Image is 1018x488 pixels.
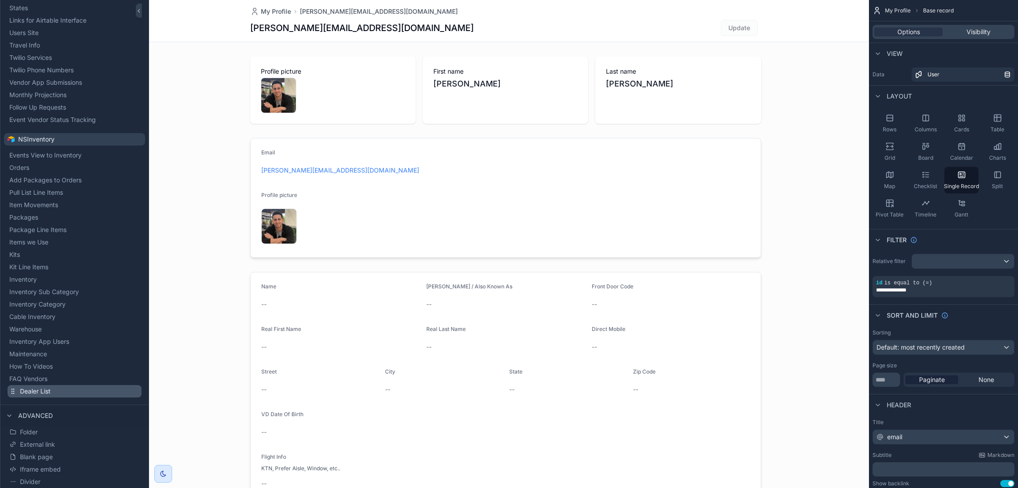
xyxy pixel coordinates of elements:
span: email [887,433,902,441]
span: Inventory App Users [9,337,69,346]
span: Packages [9,213,38,222]
a: [PERSON_NAME][EMAIL_ADDRESS][DOMAIN_NAME] [300,7,458,16]
span: Twilio Services [9,53,52,62]
span: Advanced [18,411,53,420]
span: Folder [20,428,38,437]
button: Divider [8,476,141,488]
span: Cards [954,126,969,133]
button: Kit Line Items [8,261,141,273]
span: Inventory Category [9,300,66,309]
button: Item Movements [8,199,141,211]
button: Charts [980,138,1014,165]
a: User [912,67,1014,82]
span: Header [887,401,911,409]
button: Blank page [8,451,141,463]
button: Items we Use [8,236,141,248]
span: Rows [883,126,896,133]
span: Users Site [9,28,39,37]
button: Inventory Category [8,298,141,311]
button: Pull List Line Items [8,186,141,199]
span: Filter [887,236,907,244]
button: Table [980,110,1014,137]
button: Links for Airtable Interface [8,14,141,27]
span: None [979,375,994,384]
span: Items we Use [9,238,48,247]
button: Orders [8,161,141,174]
span: Warehouse [9,325,42,334]
span: Follow Up Requests [9,103,66,112]
span: Default: most recently created [877,343,965,351]
button: Rows [873,110,907,137]
span: is equal to (=) [884,280,932,286]
button: Add Packages to Orders [8,174,141,186]
button: How To Videos [8,360,141,373]
button: Folder [8,426,141,438]
label: Relative filter [873,258,908,265]
label: Subtitle [873,452,892,459]
button: Travel Info [8,39,141,51]
span: Travel Info [9,41,40,50]
span: Map [884,183,895,190]
button: Timeline [908,195,943,222]
button: Twilio Services [8,51,141,64]
button: Kits [8,248,141,261]
span: Visibility [967,28,990,36]
span: NSInventory [18,135,55,144]
span: Split [992,183,1003,190]
span: Checklist [914,183,937,190]
span: Links for Airtable Interface [9,16,86,25]
h1: [PERSON_NAME][EMAIL_ADDRESS][DOMAIN_NAME] [250,22,474,34]
button: Split [980,167,1014,193]
span: View [887,49,903,58]
button: Map [873,167,907,193]
span: Monthly Projections [9,91,67,99]
span: Calendar [950,154,973,161]
span: Dealer List [20,387,51,396]
span: Markdown [987,452,1014,459]
button: Users Site [8,27,141,39]
button: email [873,429,1014,445]
span: Grid [884,154,895,161]
button: Monthly Projections [8,89,141,101]
button: States [8,2,141,14]
button: Warehouse [8,323,141,335]
button: Default: most recently created [873,340,1014,355]
button: Gantt [944,195,979,222]
span: Item Movements [9,201,58,209]
span: Charts [989,154,1006,161]
span: Pivot Table [876,211,904,218]
span: My Profile [261,7,291,16]
button: Vendor App Submissions [8,76,141,89]
button: FAQ Vendors [8,373,141,385]
button: Package Line Items [8,224,141,236]
span: Sort And Limit [887,311,938,320]
span: External link [20,440,55,449]
span: States [9,4,28,12]
span: Blank page [20,453,53,461]
span: FAQ Vendors [9,374,47,383]
span: Event Vendor Status Tracking [9,115,96,124]
button: Columns [908,110,943,137]
a: Markdown [979,452,1014,459]
span: Timeline [915,211,936,218]
span: How To Videos [9,362,53,371]
button: Board [908,138,943,165]
button: Grid [873,138,907,165]
button: Dealer List [8,385,141,397]
button: Inventory Sub Category [8,286,141,298]
span: Kit Line Items [9,263,48,272]
span: Options [897,28,920,36]
span: Base record [923,7,954,14]
button: Event Vendor Status Tracking [8,114,141,126]
span: Orders [9,163,29,172]
span: Inventory [9,275,37,284]
span: Paginate [919,375,945,384]
span: Columns [915,126,937,133]
div: scrollable content [873,462,1014,476]
span: Gantt [955,211,968,218]
button: Packages [8,211,141,224]
button: External link [8,438,141,451]
button: Cards [944,110,979,137]
button: Iframe embed [8,463,141,476]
